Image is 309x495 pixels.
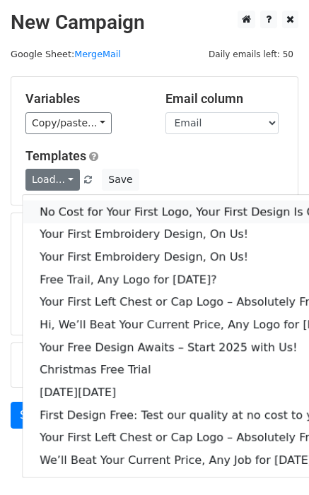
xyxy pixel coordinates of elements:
span: Daily emails left: 50 [204,47,298,62]
h2: New Campaign [11,11,298,35]
small: Google Sheet: [11,49,121,59]
a: Send [11,402,57,429]
a: MergeMail [74,49,121,59]
iframe: Chat Widget [238,427,309,495]
a: Daily emails left: 50 [204,49,298,59]
a: Templates [25,148,86,163]
h5: Email column [165,91,284,107]
a: Copy/paste... [25,112,112,134]
button: Save [102,169,139,191]
h5: Variables [25,91,144,107]
a: Load... [25,169,80,191]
